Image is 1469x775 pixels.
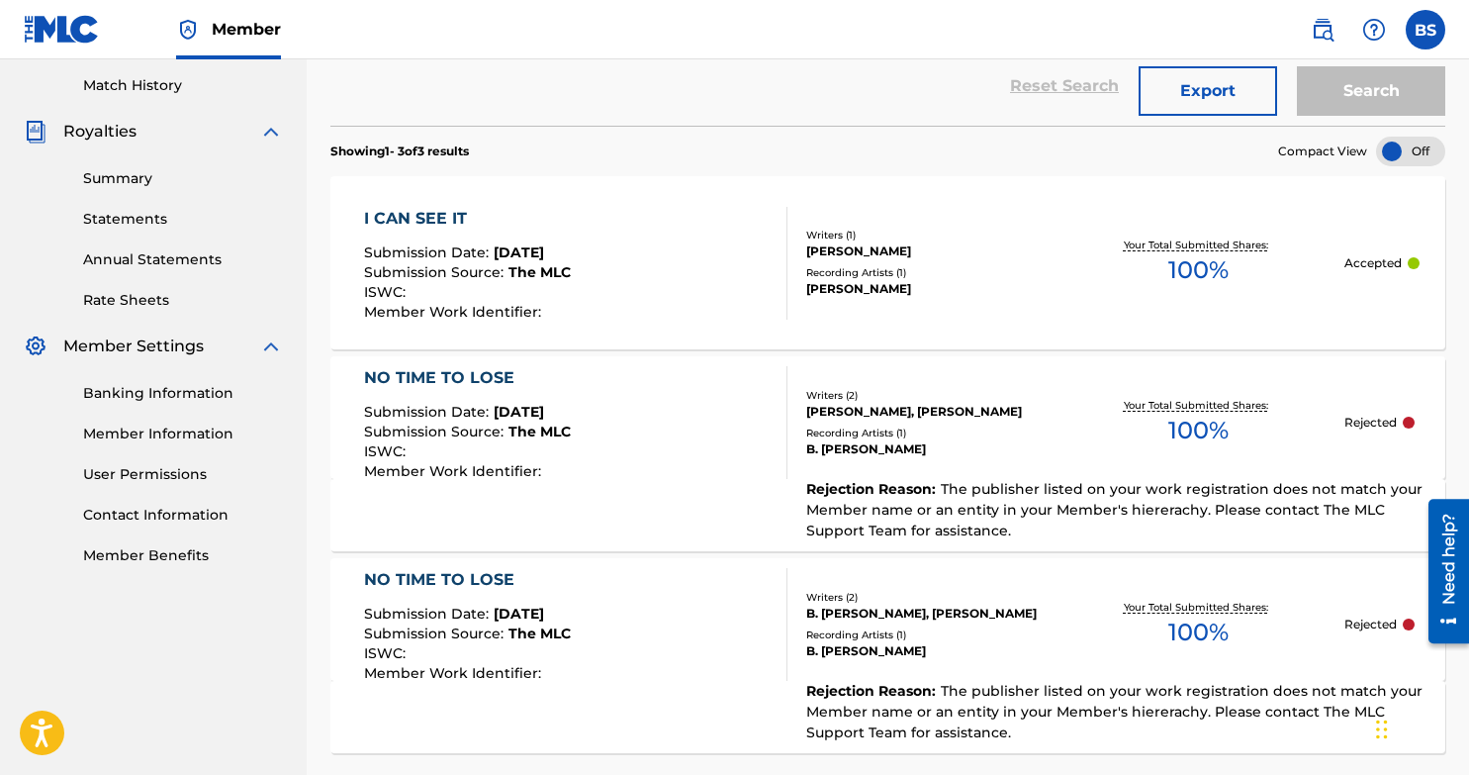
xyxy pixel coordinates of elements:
[364,664,546,682] span: Member Work Identifier :
[259,335,283,358] img: expand
[259,120,283,144] img: expand
[1168,413,1229,448] span: 100 %
[1376,700,1388,759] div: Drag
[1354,10,1394,49] div: Help
[83,168,283,189] a: Summary
[806,388,1053,403] div: Writers ( 2 )
[83,383,283,404] a: Banking Information
[806,480,1423,539] span: The publisher listed on your work registration does not match your Member name or an entity in yo...
[364,625,508,642] span: Submission Source :
[364,423,508,440] span: Submission Source :
[330,558,1445,753] a: NO TIME TO LOSESubmission Date:[DATE]Submission Source:The MLCISWC:Member Work Identifier:Writers...
[63,335,204,358] span: Member Settings
[806,265,1053,280] div: Recording Artists ( 1 )
[1124,398,1273,413] p: Your Total Submitted Shares:
[806,280,1053,298] div: [PERSON_NAME]
[83,209,283,230] a: Statements
[806,642,1053,660] div: B. [PERSON_NAME]
[364,263,508,281] span: Submission Source :
[330,143,469,160] p: Showing 1 - 3 of 3 results
[83,464,283,485] a: User Permissions
[806,480,941,498] span: Rejection Reason :
[806,228,1053,242] div: Writers ( 1 )
[1344,414,1397,432] p: Rejected
[83,249,283,270] a: Annual Statements
[63,120,137,144] span: Royalties
[508,263,571,281] span: The MLC
[1303,10,1342,49] a: Public Search
[806,605,1053,623] div: B. [PERSON_NAME], [PERSON_NAME]
[1168,252,1229,288] span: 100 %
[83,290,283,311] a: Rate Sheets
[1124,600,1273,615] p: Your Total Submitted Shares:
[83,75,283,96] a: Match History
[364,644,411,662] span: ISWC :
[508,423,571,440] span: The MLC
[364,243,494,261] span: Submission Date :
[364,605,494,623] span: Submission Date :
[83,545,283,566] a: Member Benefits
[212,18,281,41] span: Member
[330,176,1445,349] a: I CAN SEE ITSubmission Date:[DATE]Submission Source:The MLCISWC:Member Work Identifier:Writers (1...
[1139,66,1277,116] button: Export
[364,303,546,321] span: Member Work Identifier :
[24,120,47,144] img: Royalties
[1406,10,1445,49] div: User Menu
[806,628,1053,642] div: Recording Artists ( 1 )
[806,242,1053,260] div: [PERSON_NAME]
[1311,18,1334,42] img: search
[806,682,1423,741] span: The publisher listed on your work registration does not match your Member name or an entity in yo...
[1370,680,1469,775] iframe: Chat Widget
[24,335,47,358] img: Member Settings
[364,366,571,390] div: NO TIME TO LOSE
[364,568,571,592] div: NO TIME TO LOSE
[1362,18,1386,42] img: help
[176,18,200,42] img: Top Rightsholder
[1344,616,1397,633] p: Rejected
[494,403,544,421] span: [DATE]
[364,442,411,460] span: ISWC :
[364,283,411,301] span: ISWC :
[24,15,100,44] img: MLC Logo
[364,462,546,480] span: Member Work Identifier :
[494,243,544,261] span: [DATE]
[1278,143,1367,160] span: Compact View
[1168,615,1229,650] span: 100 %
[806,590,1053,605] div: Writers ( 2 )
[806,682,941,700] span: Rejection Reason :
[806,440,1053,458] div: B. [PERSON_NAME]
[806,403,1053,421] div: [PERSON_NAME], [PERSON_NAME]
[806,426,1053,440] div: Recording Artists ( 1 )
[1344,254,1402,272] p: Accepted
[1414,492,1469,651] iframe: Resource Center
[83,424,283,444] a: Member Information
[364,207,571,231] div: I CAN SEE IT
[1124,238,1273,252] p: Your Total Submitted Shares:
[494,605,544,623] span: [DATE]
[330,356,1445,551] a: NO TIME TO LOSESubmission Date:[DATE]Submission Source:The MLCISWC:Member Work Identifier:Writers...
[364,403,494,421] span: Submission Date :
[83,505,283,526] a: Contact Information
[508,625,571,642] span: The MLC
